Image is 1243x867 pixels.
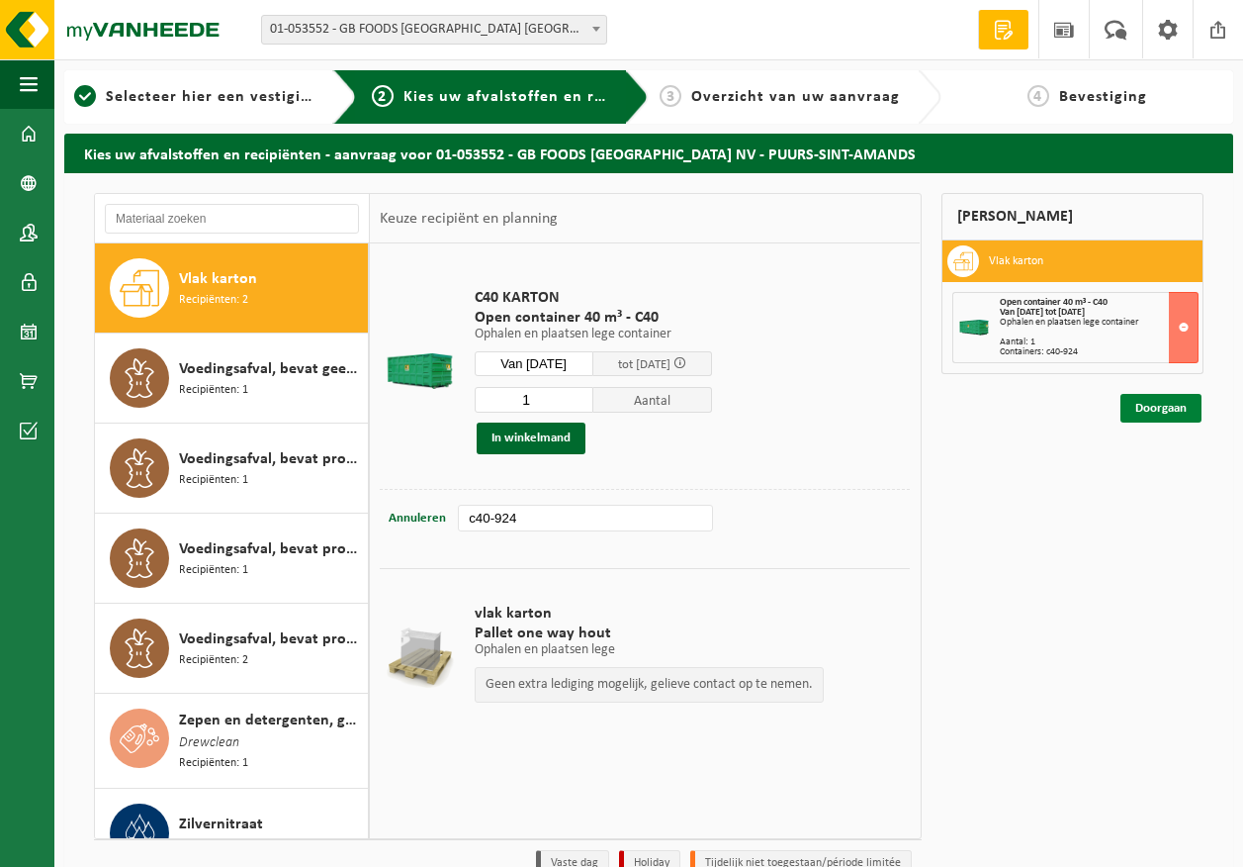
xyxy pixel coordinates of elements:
[387,505,448,532] button: Annuleren
[105,204,359,234] input: Materiaal zoeken
[179,291,248,310] span: Recipiënten: 2
[372,85,394,107] span: 2
[403,89,675,105] span: Kies uw afvalstoffen en recipiënten
[458,505,713,531] input: bv. C10-005
[179,381,248,400] span: Recipiënten: 1
[1059,89,1147,105] span: Bevestiging
[475,328,712,341] p: Ophalen en plaatsen lege container
[74,85,96,107] span: 1
[1000,318,1199,328] div: Ophalen en plaatsen lege container
[95,334,369,424] button: Voedingsafval, bevat geen producten van dierlijke oorsprong, gemengde verpakking (exclusief glas)...
[179,537,363,561] span: Voedingsafval, bevat producten van dierlijke oorsprong, glazen verpakking, categorie 3
[95,604,369,694] button: Voedingsafval, bevat producten van dierlijke oorsprong, onverpakt, categorie 3 Recipiënten: 2
[262,16,606,44] span: 01-053552 - GB FOODS BELGIUM NV - PUURS-SINT-AMANDS
[179,447,363,471] span: Voedingsafval, bevat producten van dierlijke oorsprong, gemengde verpakking (exclusief glas), cat...
[64,134,1233,172] h2: Kies uw afvalstoffen en recipiënten - aanvraag voor 01-053552 - GB FOODS [GEOGRAPHIC_DATA] NV - P...
[95,694,369,789] button: Zepen en detergenten, gevaarlijk in kleinverpakking Drewclean Recipiënten: 1
[179,709,363,732] span: Zepen en detergenten, gevaarlijk in kleinverpakking
[477,423,585,454] button: In winkelmand
[593,387,712,413] span: Aantal
[475,643,824,657] p: Ophalen en plaatsen lege
[261,15,607,45] span: 01-053552 - GB FOODS BELGIUM NV - PUURS-SINT-AMANDS
[179,471,248,490] span: Recipiënten: 1
[1027,85,1049,107] span: 4
[1120,394,1201,423] a: Doorgaan
[941,193,1204,241] div: [PERSON_NAME]
[74,85,317,109] a: 1Selecteer hier een vestiging
[106,89,319,105] span: Selecteer hier een vestiging
[1000,297,1108,308] span: Open container 40 m³ - C40
[389,512,446,525] span: Annuleren
[618,358,670,371] span: tot [DATE]
[1000,337,1199,347] div: Aantal: 1
[179,561,248,580] span: Recipiënten: 1
[486,678,813,692] p: Geen extra lediging mogelijk, gelieve contact op te nemen.
[179,627,363,651] span: Voedingsafval, bevat producten van dierlijke oorsprong, onverpakt, categorie 3
[179,651,248,670] span: Recipiënten: 2
[989,245,1043,277] h3: Vlak karton
[475,351,593,376] input: Selecteer datum
[179,732,239,754] span: Drewclean
[95,424,369,514] button: Voedingsafval, bevat producten van dierlijke oorsprong, gemengde verpakking (exclusief glas), cat...
[370,194,568,243] div: Keuze recipiënt en planning
[1000,307,1085,318] strong: Van [DATE] tot [DATE]
[1000,347,1199,357] div: Containers: c40-924
[95,514,369,604] button: Voedingsafval, bevat producten van dierlijke oorsprong, glazen verpakking, categorie 3 Recipiënte...
[179,267,257,291] span: Vlak karton
[475,604,824,624] span: vlak karton
[179,754,248,773] span: Recipiënten: 1
[691,89,900,105] span: Overzicht van uw aanvraag
[179,836,248,855] span: Recipiënten: 1
[660,85,681,107] span: 3
[475,624,824,643] span: Pallet one way hout
[179,813,263,836] span: Zilvernitraat
[475,288,712,308] span: C40 KARTON
[179,357,363,381] span: Voedingsafval, bevat geen producten van dierlijke oorsprong, gemengde verpakking (exclusief glas)
[475,308,712,328] span: Open container 40 m³ - C40
[95,243,369,334] button: Vlak karton Recipiënten: 2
